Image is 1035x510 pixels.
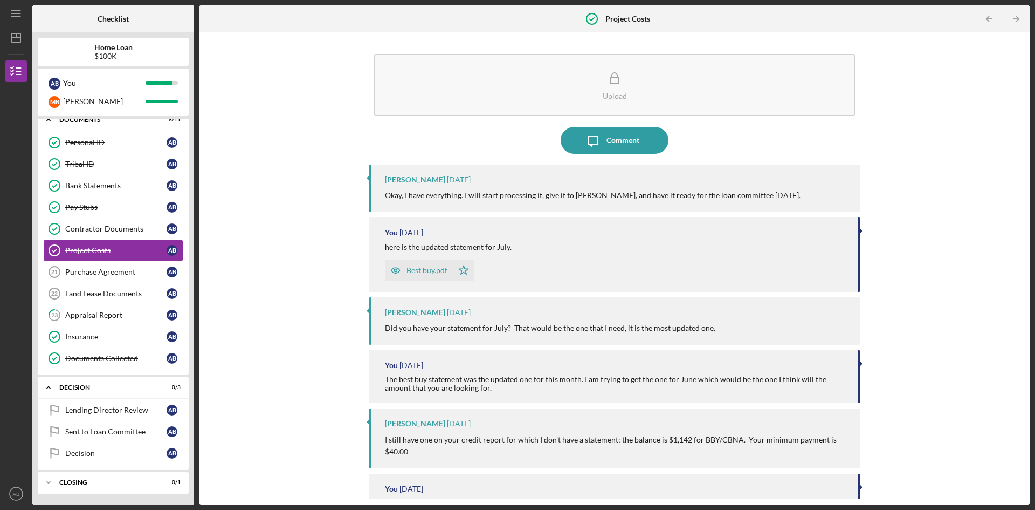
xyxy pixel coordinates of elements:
[43,348,183,369] a: Documents CollectedAB
[43,175,183,196] a: Bank StatementsAB
[167,202,177,213] div: A B
[65,246,167,255] div: Project Costs
[385,243,512,251] div: here is the updated statement for July.
[447,419,471,428] time: 2025-07-25 18:31
[43,218,183,240] a: Contractor DocumentsAB
[606,127,639,154] div: Comment
[167,267,177,277] div: A B
[98,15,129,23] b: Checklist
[385,361,398,370] div: You
[65,354,167,363] div: Documents Collected
[59,117,154,123] div: Documents
[385,260,474,281] button: Best buy.pdf
[167,426,177,437] div: A B
[51,312,58,319] tspan: 23
[43,443,183,464] a: DecisionAB
[374,54,855,116] button: Upload
[94,52,133,60] div: $100K
[13,491,20,497] text: AB
[65,406,167,414] div: Lending Director Review
[385,189,801,201] p: Okay, I have everything. I will start processing it, give it to [PERSON_NAME], and have it ready ...
[399,228,423,237] time: 2025-07-25 19:06
[385,322,715,334] p: Did you have your statement for July? That would be the one that I need, it is the most updated one.
[167,159,177,169] div: A B
[603,92,627,100] div: Upload
[447,175,471,184] time: 2025-07-25 19:51
[447,308,471,317] time: 2025-07-25 19:05
[167,288,177,299] div: A B
[43,153,183,175] a: Tribal IDAB
[59,384,154,391] div: Decision
[167,137,177,148] div: A B
[561,127,668,154] button: Comment
[167,310,177,321] div: A B
[65,332,167,341] div: Insurance
[63,92,146,111] div: [PERSON_NAME]
[43,132,183,153] a: Personal IDAB
[399,485,423,493] time: 2025-07-25 17:52
[167,245,177,256] div: A B
[406,266,447,275] div: Best buy.pdf
[385,308,445,317] div: [PERSON_NAME]
[5,483,27,505] button: AB
[385,485,398,493] div: You
[65,427,167,436] div: Sent to Loan Committee
[65,225,167,233] div: Contractor Documents
[65,311,167,319] div: Appraisal Report
[65,289,167,298] div: Land Lease Documents
[385,375,847,392] div: The best buy statement was the updated one for this month. I am trying to get the one for June wh...
[43,326,183,348] a: InsuranceAB
[43,283,183,304] a: 22Land Lease DocumentsAB
[65,449,167,458] div: Decision
[59,479,154,486] div: Closing
[43,261,183,283] a: 21Purchase AgreementAB
[161,117,181,123] div: 8 / 11
[94,43,133,52] b: Home Loan
[43,240,183,261] a: Project CostsAB
[605,15,650,23] b: Project Costs
[385,434,850,458] p: I still have one on your credit report for which I don't have a statement; the balance is $1,142 ...
[385,175,445,184] div: [PERSON_NAME]
[51,290,58,297] tspan: 22
[167,405,177,416] div: A B
[43,421,183,443] a: Sent to Loan CommitteeAB
[65,160,167,168] div: Tribal ID
[43,399,183,421] a: Lending Director ReviewAB
[63,74,146,92] div: You
[161,384,181,391] div: 0 / 3
[167,331,177,342] div: A B
[65,138,167,147] div: Personal ID
[167,448,177,459] div: A B
[65,268,167,276] div: Purchase Agreement
[167,223,177,234] div: A B
[51,269,58,275] tspan: 21
[161,479,181,486] div: 0 / 1
[49,96,60,108] div: M B
[385,499,489,507] div: This is everything now for debt.
[65,181,167,190] div: Bank Statements
[43,304,183,326] a: 23Appraisal ReportAB
[399,361,423,370] time: 2025-07-25 19:02
[43,196,183,218] a: Pay StubsAB
[49,78,60,90] div: A B
[385,419,445,428] div: [PERSON_NAME]
[167,180,177,191] div: A B
[65,203,167,212] div: Pay Stubs
[167,353,177,364] div: A B
[385,228,398,237] div: You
